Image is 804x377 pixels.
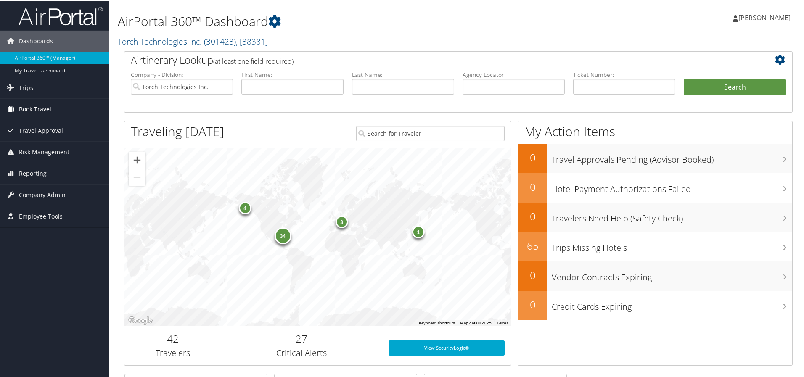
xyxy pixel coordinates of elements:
span: Trips [19,76,33,98]
a: [PERSON_NAME] [733,4,799,29]
a: 0Travel Approvals Pending (Advisor Booked) [518,143,792,172]
h3: Vendor Contracts Expiring [552,266,792,282]
h2: 0 [518,179,547,193]
h2: 42 [131,331,215,345]
span: Company Admin [19,184,66,205]
h2: 27 [227,331,376,345]
a: Open this area in Google Maps (opens a new window) [127,314,154,325]
a: Terms (opens in new tab) [497,320,508,324]
span: Map data ©2025 [460,320,492,324]
label: Ticket Number: [573,70,675,78]
span: Risk Management [19,141,69,162]
h3: Travel Approvals Pending (Advisor Booked) [552,149,792,165]
label: Company - Division: [131,70,233,78]
div: 4 [238,201,251,214]
label: First Name: [241,70,344,78]
span: [PERSON_NAME] [738,12,791,21]
h2: 0 [518,267,547,282]
h1: My Action Items [518,122,792,140]
span: , [ 38381 ] [236,35,268,46]
span: Book Travel [19,98,51,119]
h2: 0 [518,150,547,164]
button: Zoom in [129,151,145,168]
button: Search [684,78,786,95]
span: Reporting [19,162,47,183]
a: 0Hotel Payment Authorizations Failed [518,172,792,202]
h3: Credit Cards Expiring [552,296,792,312]
span: Travel Approval [19,119,63,140]
h3: Travelers Need Help (Safety Check) [552,208,792,224]
h1: Traveling [DATE] [131,122,224,140]
a: 0Credit Cards Expiring [518,290,792,319]
h1: AirPortal 360™ Dashboard [118,12,572,29]
h2: 0 [518,297,547,311]
img: Google [127,314,154,325]
div: 1 [412,225,424,237]
a: 0Travelers Need Help (Safety Check) [518,202,792,231]
span: Employee Tools [19,205,63,226]
h2: 0 [518,208,547,223]
button: Zoom out [129,168,145,185]
span: ( 301423 ) [204,35,236,46]
a: Torch Technologies Inc. [118,35,268,46]
h3: Trips Missing Hotels [552,237,792,253]
div: 3 [335,214,348,227]
img: airportal-logo.png [19,5,103,25]
a: 0Vendor Contracts Expiring [518,261,792,290]
button: Keyboard shortcuts [419,319,455,325]
h3: Hotel Payment Authorizations Failed [552,178,792,194]
h2: Airtinerary Lookup [131,52,730,66]
label: Agency Locator: [463,70,565,78]
a: View SecurityLogic® [389,340,505,355]
a: 65Trips Missing Hotels [518,231,792,261]
input: Search for Traveler [356,125,505,140]
span: (at least one field required) [213,56,294,65]
span: Dashboards [19,30,53,51]
label: Last Name: [352,70,454,78]
h2: 65 [518,238,547,252]
div: 34 [274,226,291,243]
h3: Critical Alerts [227,346,376,358]
h3: Travelers [131,346,215,358]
